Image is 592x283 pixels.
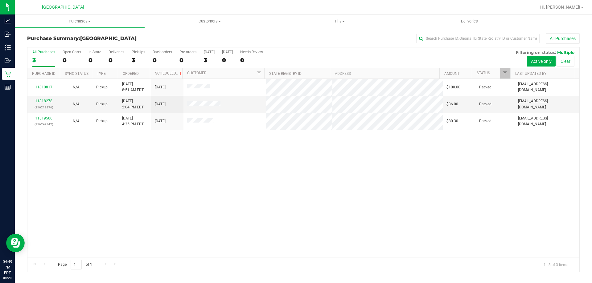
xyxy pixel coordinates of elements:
[31,104,56,110] p: (316212876)
[518,81,576,93] span: [EMAIL_ADDRESS][DOMAIN_NAME]
[15,18,145,24] span: Purchases
[416,34,540,43] input: Search Purchase ID, Original ID, State Registry ID or Customer Name...
[96,84,108,90] span: Pickup
[500,68,510,79] a: Filter
[27,36,211,41] h3: Purchase Summary:
[275,18,404,24] span: Tills
[73,102,80,106] span: Not Applicable
[274,15,404,28] a: Tills
[35,85,52,89] a: 11810817
[63,57,81,64] div: 0
[73,85,80,89] span: Not Applicable
[546,33,580,44] button: All Purchases
[71,260,82,269] input: 1
[109,50,124,54] div: Deliveries
[123,71,139,76] a: Ordered
[32,50,55,54] div: All Purchases
[479,84,491,90] span: Packed
[446,118,458,124] span: $80.30
[32,71,55,76] a: Purchase ID
[5,58,11,64] inline-svg: Outbound
[63,50,81,54] div: Open Carts
[540,5,580,10] span: Hi, [PERSON_NAME]!
[73,101,80,107] button: N/A
[330,68,439,79] th: Address
[73,84,80,90] button: N/A
[254,68,264,79] a: Filter
[269,71,302,76] a: State Registry ID
[5,44,11,51] inline-svg: Inventory
[53,260,97,269] span: Page of 1
[515,71,546,76] a: Last Updated By
[518,98,576,110] span: [EMAIL_ADDRESS][DOMAIN_NAME]
[3,276,12,280] p: 08/20
[35,99,52,103] a: 11818278
[3,259,12,276] p: 04:49 PM EDT
[145,18,274,24] span: Customers
[42,5,84,10] span: [GEOGRAPHIC_DATA]
[155,84,166,90] span: [DATE]
[518,115,576,127] span: [EMAIL_ADDRESS][DOMAIN_NAME]
[97,71,106,76] a: Type
[204,57,215,64] div: 3
[5,31,11,37] inline-svg: Inbound
[65,71,88,76] a: Sync Status
[446,101,458,107] span: $36.00
[516,50,556,55] span: Filtering on status:
[96,101,108,107] span: Pickup
[477,71,490,75] a: Status
[557,50,574,55] span: Multiple
[15,15,145,28] a: Purchases
[73,118,80,124] button: N/A
[145,15,274,28] a: Customers
[539,260,573,269] span: 1 - 3 of 3 items
[179,57,196,64] div: 0
[155,118,166,124] span: [DATE]
[132,50,145,54] div: PickUps
[446,84,460,90] span: $100.00
[73,119,80,123] span: Not Applicable
[31,121,56,127] p: (316242342)
[479,118,491,124] span: Packed
[204,50,215,54] div: [DATE]
[122,98,144,110] span: [DATE] 2:04 PM EDT
[5,84,11,90] inline-svg: Reports
[35,116,52,120] a: 11819506
[155,71,183,75] a: Scheduled
[5,71,11,77] inline-svg: Retail
[6,234,25,252] iframe: Resource center
[153,57,172,64] div: 0
[109,57,124,64] div: 0
[155,101,166,107] span: [DATE]
[88,57,101,64] div: 0
[187,71,206,75] a: Customer
[405,15,534,28] a: Deliveries
[444,71,460,76] a: Amount
[122,115,144,127] span: [DATE] 4:35 PM EDT
[153,50,172,54] div: Back-orders
[132,57,145,64] div: 3
[240,50,263,54] div: Needs Review
[557,56,574,67] button: Clear
[179,50,196,54] div: Pre-orders
[80,35,137,41] span: [GEOGRAPHIC_DATA]
[240,57,263,64] div: 0
[453,18,486,24] span: Deliveries
[5,18,11,24] inline-svg: Analytics
[88,50,101,54] div: In Store
[96,118,108,124] span: Pickup
[527,56,556,67] button: Active only
[32,57,55,64] div: 3
[222,50,233,54] div: [DATE]
[222,57,233,64] div: 0
[479,101,491,107] span: Packed
[122,81,144,93] span: [DATE] 8:51 AM EDT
